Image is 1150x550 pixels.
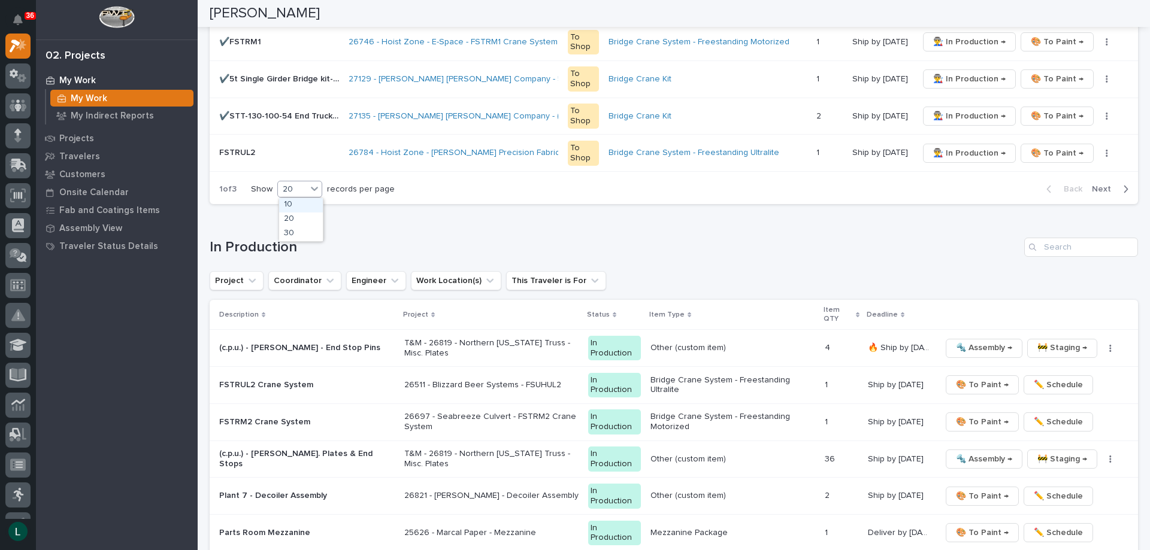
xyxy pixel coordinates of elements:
span: ✏️ Schedule [1034,415,1083,429]
a: 27129 - [PERSON_NAME] [PERSON_NAME] Company - 5T SMW Crane Kit [349,74,627,84]
p: 26511 - Blizzard Beer Systems - FSUHUL2 [404,380,579,390]
div: To Shop [568,30,598,55]
p: Description [219,308,259,321]
p: Bridge Crane System - Freestanding Motorized [650,412,815,432]
button: Project [210,271,264,290]
p: T&M - 26819 - Northern [US_STATE] Truss - Misc. Plates [404,449,579,469]
p: Ship by [DATE] [852,35,910,47]
p: Ship by [DATE] [868,378,926,390]
p: ✔️5t Single Girder Bridge kit- STT-170 [219,72,341,84]
tr: ✔️FSTRM1✔️FSTRM1 26746 - Hoist Zone - E-Space - FSTRM1 Crane System To ShopBridge Crane System - ... [210,24,1138,61]
p: 4 [825,341,833,353]
span: 👨‍🏭 In Production → [933,146,1006,160]
tr: ✔️5t Single Girder Bridge kit- STT-170✔️5t Single Girder Bridge kit- STT-170 27129 - [PERSON_NAME... [210,60,1138,98]
tr: (c.p.u.) - [PERSON_NAME]. Plates & End StopsT&M - 26819 - Northern [US_STATE] Truss - Misc. Plate... [210,440,1138,478]
p: 1 [825,525,830,538]
button: 🎨 To Paint → [946,412,1019,432]
p: Show [251,184,273,195]
tr: (c.p.u.) - [PERSON_NAME] - End Stop PinsT&M - 26819 - Northern [US_STATE] Truss - Misc. PlatesIn ... [210,330,1138,367]
p: 2 [825,488,832,501]
button: 🎨 To Paint → [1021,69,1094,89]
a: Bridge Crane Kit [609,74,671,84]
button: Engineer [346,271,406,290]
span: 👨‍🏭 In Production → [933,109,1006,123]
p: Deadline [867,308,898,321]
div: 20 [278,183,307,196]
button: Coordinator [268,271,341,290]
span: 🎨 To Paint → [1031,146,1084,160]
button: 🚧 Staging → [1027,449,1097,469]
p: Other (custom item) [650,454,815,464]
div: To Shop [568,141,598,166]
a: Bridge Crane Kit [609,111,671,121]
a: Traveler Status Details [36,237,198,255]
span: Next [1092,184,1118,195]
p: 36 [26,11,34,20]
a: Fab and Coatings Items [36,201,198,219]
span: 🎨 To Paint → [1031,35,1084,49]
p: Other (custom item) [650,343,815,353]
span: 👨‍🏭 In Production → [933,35,1006,49]
p: Ship by [DATE] [868,452,926,464]
p: 25626 - Marcal Paper - Mezzanine [404,528,579,538]
p: T&M - 26819 - Northern [US_STATE] Truss - Misc. Plates [404,338,579,358]
button: 👨‍🏭 In Production → [923,107,1016,126]
button: 🔩 Assembly → [946,339,1022,358]
p: 1 [816,72,822,84]
span: 👨‍🏭 In Production → [933,72,1006,86]
div: To Shop [568,66,598,92]
p: My Work [59,75,96,86]
p: Traveler Status Details [59,241,158,252]
button: 🎨 To Paint → [946,523,1019,542]
button: ✏️ Schedule [1024,487,1093,506]
div: In Production [588,409,641,434]
a: Bridge Crane System - Freestanding Motorized [609,37,789,47]
button: Back [1037,184,1087,195]
button: ✏️ Schedule [1024,375,1093,394]
a: 27135 - [PERSON_NAME] [PERSON_NAME] Company - (2) 2t SMW crane kits, TRSG2 [349,111,668,121]
span: 🎨 To Paint → [1031,72,1084,86]
p: 2 [816,109,824,121]
a: My Work [36,71,198,89]
a: 26746 - Hoist Zone - E-Space - FSTRM1 Crane System [349,37,558,47]
button: 👨‍🏭 In Production → [923,69,1016,89]
p: Ship by [DATE] [868,415,926,427]
p: (c.p.u.) - [PERSON_NAME]. Plates & End Stops [219,449,395,469]
p: Projects [59,133,94,144]
a: Bridge Crane System - Freestanding Ultralite [609,148,779,158]
span: 🎨 To Paint → [1031,109,1084,123]
button: 👨‍🏭 In Production → [923,32,1016,51]
div: 02. Projects [46,50,105,63]
p: 1 of 3 [210,175,246,204]
button: 🎨 To Paint → [946,487,1019,506]
p: My Work [71,93,107,104]
img: Workspace Logo [99,6,134,28]
a: Assembly View [36,219,198,237]
span: ✏️ Schedule [1034,378,1083,392]
p: Assembly View [59,223,122,234]
button: Work Location(s) [411,271,501,290]
p: Ship by [DATE] [868,488,926,501]
span: 🚧 Staging → [1037,452,1087,466]
p: FSTRUL2 [219,145,258,158]
div: To Shop [568,104,598,129]
a: Travelers [36,147,198,165]
p: 36 [825,452,837,464]
span: ✏️ Schedule [1034,525,1083,540]
p: ✔️STT-130-100-54 End Truck Set [219,109,341,121]
p: Travelers [59,151,100,162]
p: FSTRUL2 Crane System [219,380,395,390]
tr: ✔️STT-130-100-54 End Truck Set✔️STT-130-100-54 End Truck Set 27135 - [PERSON_NAME] [PERSON_NAME] ... [210,98,1138,135]
a: Projects [36,129,198,147]
p: FSTRM2 Crane System [219,417,395,427]
button: 🎨 To Paint → [1021,144,1094,163]
button: This Traveler is For [506,271,606,290]
a: 26784 - Hoist Zone - [PERSON_NAME] Precision Fabricators - FSTRUL2 Crane System [349,148,678,158]
p: My Indirect Reports [71,111,154,121]
tr: FSTRUL2 Crane System26511 - Blizzard Beer Systems - FSUHUL2In ProductionBridge Crane System - Fre... [210,366,1138,403]
input: Search [1024,238,1138,257]
p: records per page [327,184,395,195]
p: ✔️FSTRM1 [219,35,264,47]
button: 🚧 Staging → [1027,339,1097,358]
